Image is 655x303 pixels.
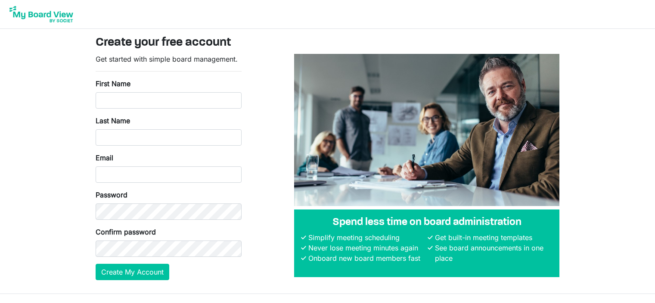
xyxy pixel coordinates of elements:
[96,153,113,163] label: Email
[96,78,130,89] label: First Name
[306,232,426,243] li: Simplify meeting scheduling
[96,116,130,126] label: Last Name
[96,55,238,63] span: Get started with simple board management.
[433,232,553,243] li: Get built-in meeting templates
[7,3,76,25] img: My Board View Logo
[306,253,426,263] li: Onboard new board members fast
[96,264,169,280] button: Create My Account
[294,54,559,206] img: A photograph of board members sitting at a table
[306,243,426,253] li: Never lose meeting minutes again
[301,216,553,229] h4: Spend less time on board administration
[433,243,553,263] li: See board announcements in one place
[96,36,560,50] h3: Create your free account
[96,190,127,200] label: Password
[96,227,156,237] label: Confirm password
